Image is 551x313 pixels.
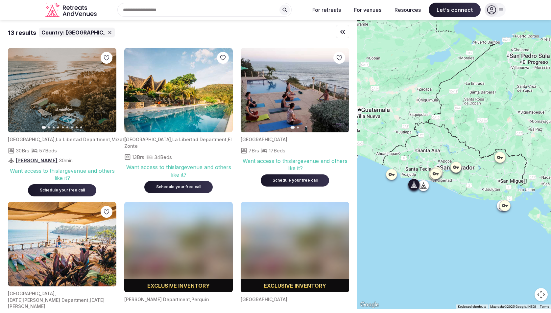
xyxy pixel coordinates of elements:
span: 7 Brs [249,147,259,154]
span: , [110,137,111,142]
span: [DATE][PERSON_NAME] Department [8,297,88,303]
span: [GEOGRAPHIC_DATA] [8,291,55,296]
a: Visit the homepage [45,3,98,17]
div: Schedule your free call [36,188,88,193]
span: 17 Beds [269,147,285,154]
img: Featured image for venue [8,48,116,132]
span: La Libertad Department [172,137,227,142]
button: Go to slide 6 [66,126,68,128]
button: Go to slide 2 [48,126,50,128]
div: Exclusive inventory [241,282,349,290]
span: 57 Beds [39,147,57,154]
a: Schedule your free call [144,183,213,190]
span: , [171,137,172,142]
button: Keyboard shortcuts [458,304,486,309]
span: , [55,291,56,296]
button: Go to slide 3 [53,126,55,128]
div: Want access to this large venue and others like it? [241,157,349,172]
svg: Retreats and Venues company logo [45,3,98,17]
button: Go to slide 4 [57,126,59,128]
img: Google [359,301,380,309]
span: [GEOGRAPHIC_DATA] [241,297,287,302]
span: [GEOGRAPHIC_DATA] [8,137,55,142]
div: Want access to this large venue and others like it? [8,167,116,182]
span: [PERSON_NAME] [16,157,58,164]
button: For venues [349,3,387,17]
button: Go to slide 8 [76,126,78,128]
span: 30 Brs [16,147,29,154]
span: 13 Brs [132,154,144,161]
a: Schedule your free call [28,186,96,193]
span: [GEOGRAPHIC_DATA] [124,137,171,142]
button: Go to slide 5 [62,126,64,128]
span: , [55,137,56,142]
span: [GEOGRAPHIC_DATA] [241,137,287,142]
img: Featured image for venue [124,48,233,132]
span: [PERSON_NAME] Department [124,297,190,302]
span: Perquin [191,297,209,302]
div: Schedule your free call [152,184,205,190]
span: , [88,297,90,303]
button: Resources [389,3,426,17]
div: Want access to this large venue and others like it? [124,164,233,178]
span: El Zonte [124,137,232,149]
button: Go to slide 9 [80,126,82,128]
img: Blurred cover image for a premium venue [241,202,349,292]
span: 34 Beds [154,154,172,161]
a: Schedule your free call [261,176,329,183]
img: Featured image for venue [8,202,116,286]
span: Country: [41,29,65,36]
span: , [227,137,228,142]
span: Mizata [111,137,127,142]
button: Map camera controls [535,288,548,301]
button: Go to slide 2 [297,126,299,128]
img: Featured image for venue [241,48,349,132]
a: Open this area in Google Maps (opens a new window) [359,301,380,309]
div: Exclusive inventory [124,282,233,290]
button: Go to slide 7 [71,126,73,128]
span: , [190,297,191,302]
span: [GEOGRAPHIC_DATA] [66,29,123,36]
button: Go to slide 1 [291,126,295,129]
img: Blurred cover image for a premium venue [124,202,233,292]
a: Terms [540,305,549,308]
span: Let's connect [429,3,481,17]
span: Map data ©2025 Google, INEGI [490,305,536,308]
div: 13 results [8,29,36,37]
div: Schedule your free call [269,178,321,183]
button: Go to slide 1 [42,126,46,129]
button: For retreats [307,3,346,17]
span: La Libertad Department [56,137,110,142]
span: 30 min [59,157,73,164]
